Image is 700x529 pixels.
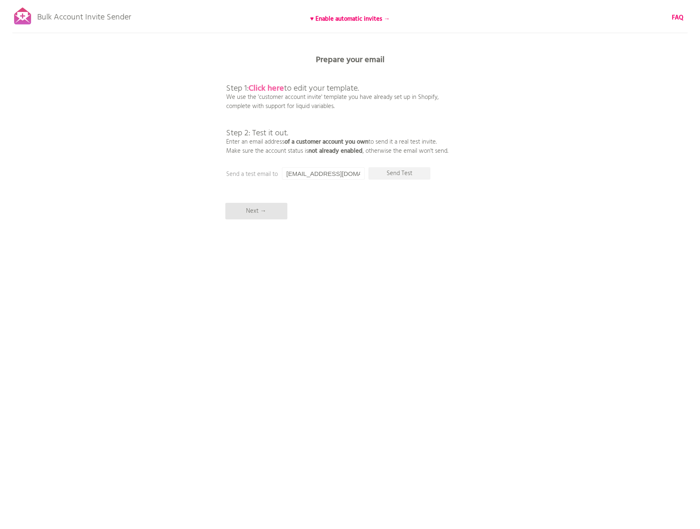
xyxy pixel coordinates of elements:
a: Click here [248,82,284,95]
p: We use the 'customer account invite' template you have already set up in Shopify, complete with s... [226,66,448,156]
b: of a customer account you own [284,137,368,147]
b: FAQ [672,13,683,23]
b: not already enabled [308,146,363,156]
a: FAQ [672,13,683,22]
b: ♥ Enable automatic invites → [310,14,390,24]
p: Send Test [368,167,430,180]
b: Prepare your email [316,53,385,67]
p: Bulk Account Invite Sender [37,5,131,26]
span: Step 2: Test it out. [226,127,288,140]
span: Step 1: to edit your template. [226,82,359,95]
p: Send a test email to [226,170,392,179]
p: Next → [225,203,287,219]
